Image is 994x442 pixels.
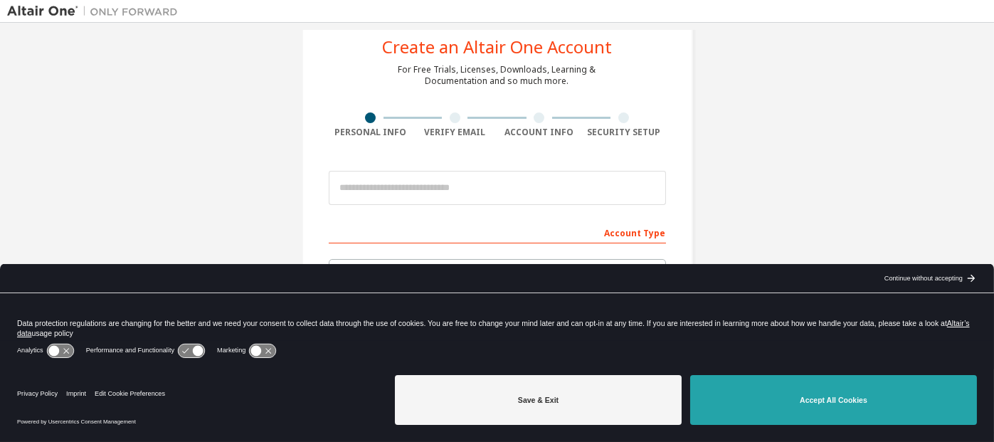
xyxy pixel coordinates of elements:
div: For Free Trials, Licenses, Downloads, Learning & Documentation and so much more. [398,64,596,87]
div: Security Setup [581,127,666,138]
div: Personal Info [329,127,413,138]
div: Account Type [329,221,666,243]
div: Verify Email [413,127,497,138]
div: Create an Altair One Account [382,38,612,56]
img: Altair One [7,4,185,19]
div: Account Info [497,127,582,138]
